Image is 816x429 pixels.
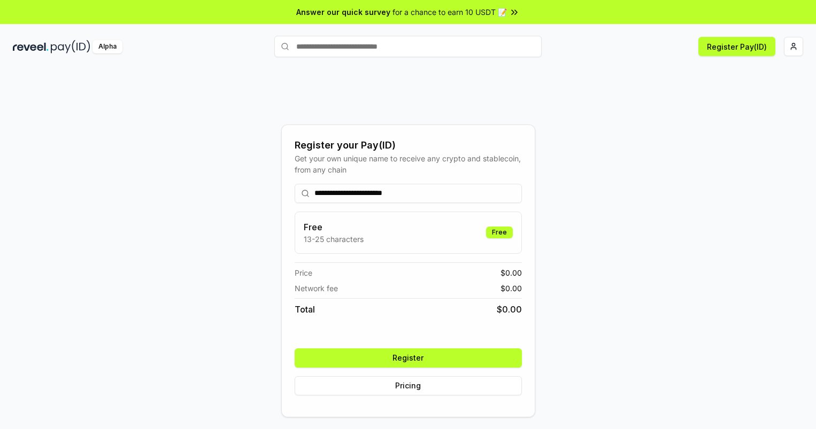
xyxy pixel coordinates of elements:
[501,283,522,294] span: $ 0.00
[497,303,522,316] span: $ 0.00
[295,283,338,294] span: Network fee
[304,233,364,245] p: 13-25 characters
[295,376,522,395] button: Pricing
[295,303,315,316] span: Total
[93,40,122,53] div: Alpha
[486,227,513,238] div: Free
[296,6,390,18] span: Answer our quick survey
[13,40,49,53] img: reveel_dark
[295,138,522,153] div: Register your Pay(ID)
[295,267,312,278] span: Price
[501,267,522,278] span: $ 0.00
[698,37,775,56] button: Register Pay(ID)
[51,40,90,53] img: pay_id
[295,348,522,368] button: Register
[304,221,364,233] h3: Free
[295,153,522,175] div: Get your own unique name to receive any crypto and stablecoin, from any chain
[392,6,507,18] span: for a chance to earn 10 USDT 📝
